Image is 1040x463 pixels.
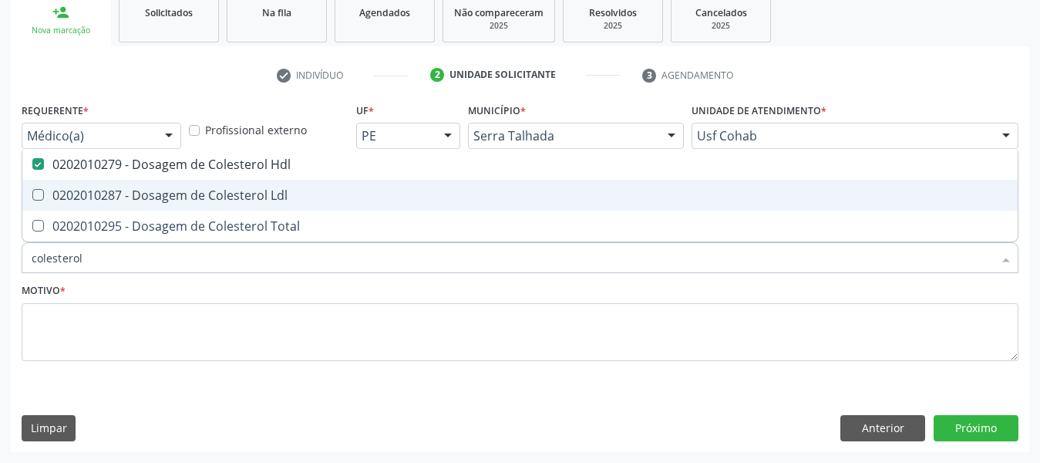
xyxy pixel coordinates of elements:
div: Unidade solicitante [449,68,556,82]
span: Não compareceram [454,6,544,19]
label: Profissional externo [205,122,307,138]
span: Na fila [262,6,291,19]
div: 2025 [574,20,651,32]
div: 2025 [454,20,544,32]
label: Município [468,99,526,123]
label: UF [356,99,374,123]
label: Unidade de atendimento [692,99,826,123]
span: Médico(a) [27,128,150,144]
span: Resolvidos [589,6,637,19]
span: Agendados [359,6,410,19]
span: Usf Cohab [697,128,987,144]
div: 2 [430,68,444,82]
div: 0202010295 - Dosagem de Colesterol Total [32,220,1008,232]
div: 0202010287 - Dosagem de Colesterol Ldl [32,189,1008,201]
div: 2025 [682,20,759,32]
label: Requerente [22,99,89,123]
div: Nova marcação [22,25,100,36]
span: Solicitados [145,6,193,19]
div: 0202010279 - Dosagem de Colesterol Hdl [32,158,1008,171]
span: PE [362,128,429,144]
button: Anterior [840,415,925,441]
span: Serra Talhada [473,128,652,144]
button: Próximo [934,415,1018,441]
input: Buscar por procedimentos [32,242,993,273]
div: person_add [52,4,69,21]
span: Cancelados [695,6,747,19]
label: Motivo [22,279,66,303]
